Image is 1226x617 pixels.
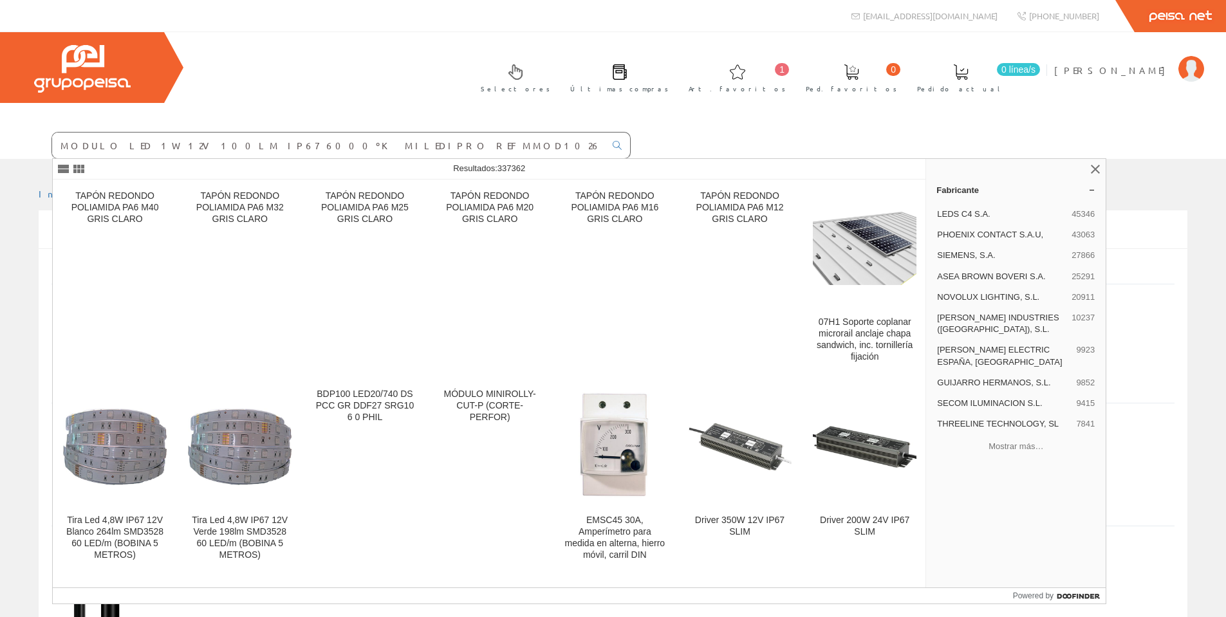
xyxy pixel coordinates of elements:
[937,312,1066,335] span: [PERSON_NAME] INDUSTRIES ([GEOGRAPHIC_DATA]), S.L.
[188,409,292,484] img: Tira Led 4,8W IP67 12V Verde 198lm SMD3528 60 LED/m (BOBINA 5 METROS)
[937,418,1071,430] span: THREELINE TECHNOLOGY, SL
[937,250,1066,261] span: SIEMENS, S.A.
[438,190,542,225] div: TAPÓN REDONDO POLIAMIDA PA6 M20 GRIS CLARO
[813,515,916,538] div: Driver 200W 24V IP67 SLIM
[676,53,792,100] a: 1 Art. favoritos
[813,212,916,285] img: 07H1 Soporte coplanar microrail anclaje chapa sandwich, inc. tornillería fijación
[468,53,557,100] a: Selectores
[453,163,525,173] span: Resultados:
[863,10,998,21] span: [EMAIL_ADDRESS][DOMAIN_NAME]
[188,515,292,561] div: Tira Led 4,8W IP67 12V Verde 198lm SMD3528 60 LED/m (BOBINA 5 METROS)
[1072,208,1095,220] span: 45346
[688,515,792,538] div: Driver 350W 12V IP67 SLIM
[688,190,792,225] div: TAPÓN REDONDO POLIAMIDA PA6 M12 GRIS CLARO
[689,82,786,95] span: Art. favoritos
[678,378,802,576] a: Driver 350W 12V IP67 SLIM Driver 350W 12V IP67 SLIM
[1072,271,1095,282] span: 25291
[178,180,302,378] a: TAPÓN REDONDO POLIAMIDA PA6 M32 GRIS CLARO
[188,190,292,225] div: TAPÓN REDONDO POLIAMIDA PA6 M32 GRIS CLARO
[313,190,416,225] div: TAPÓN REDONDO POLIAMIDA PA6 M25 GRIS CLARO
[428,378,552,576] a: MÓDULO MINIROLLY-CUT-P (CORTE-PERFOR)
[678,180,802,378] a: TAPÓN REDONDO POLIAMIDA PA6 M12 GRIS CLARO
[1072,312,1095,335] span: 10237
[563,515,667,561] div: EMSC45 30A, Amperímetro para medida en alterna, hierro móvil, carril DIN
[557,53,675,100] a: Últimas compras
[937,271,1066,282] span: ASEA BROWN BOVERI S.A.
[688,421,792,472] img: Driver 350W 12V IP67 SLIM
[63,190,167,225] div: TAPÓN REDONDO POLIAMIDA PA6 M40 GRIS CLARO
[497,163,525,173] span: 337362
[553,180,677,378] a: TAPÓN REDONDO POLIAMIDA PA6 M16 GRIS CLARO
[53,180,177,378] a: TAPÓN REDONDO POLIAMIDA PA6 M40 GRIS CLARO
[1076,377,1095,389] span: 9852
[178,378,302,576] a: Tira Led 4,8W IP67 12V Verde 198lm SMD3528 60 LED/m (BOBINA 5 METROS) Tira Led 4,8W IP67 12V Verd...
[563,190,667,225] div: TAPÓN REDONDO POLIAMIDA PA6 M16 GRIS CLARO
[570,82,669,95] span: Últimas compras
[775,63,789,76] span: 1
[1013,588,1106,603] a: Powered by
[926,180,1106,200] a: Fabricante
[1072,250,1095,261] span: 27866
[571,389,658,504] img: EMSC45 30A, Amperímetro para medida en alterna, hierro móvil, carril DIN
[428,180,552,378] a: TAPÓN REDONDO POLIAMIDA PA6 M20 GRIS CLARO
[313,389,416,423] div: BDP100 LED20/740 DS PCC GR DDF27 SRG10 6 0 PHIL
[813,426,916,468] img: Driver 200W 24V IP67 SLIM
[937,229,1066,241] span: PHOENIX CONTACT S.A.U,
[438,389,542,423] div: MÓDULO MINIROLLY-CUT-P (CORTE-PERFOR)
[803,378,927,576] a: Driver 200W 24V IP67 SLIM Driver 200W 24V IP67 SLIM
[937,344,1071,367] span: [PERSON_NAME] ELECTRIC ESPAÑA, [GEOGRAPHIC_DATA]
[34,45,131,93] img: Grupo Peisa
[553,378,677,576] a: EMSC45 30A, Amperímetro para medida en alterna, hierro móvil, carril DIN EMSC45 30A, Amperímetro ...
[302,378,427,576] a: BDP100 LED20/740 DS PCC GR DDF27 SRG10 6 0 PHIL
[53,378,177,576] a: Tira Led 4,8W IP67 12V Blanco 264lm SMD3528 60 LED/m (BOBINA 5 METROS) Tira Led 4,8W IP67 12V Bla...
[302,180,427,378] a: TAPÓN REDONDO POLIAMIDA PA6 M25 GRIS CLARO
[813,317,916,363] div: 07H1 Soporte coplanar microrail anclaje chapa sandwich, inc. tornillería fijación
[63,409,167,484] img: Tira Led 4,8W IP67 12V Blanco 264lm SMD3528 60 LED/m (BOBINA 5 METROS)
[803,180,927,378] a: 07H1 Soporte coplanar microrail anclaje chapa sandwich, inc. tornillería fijación 07H1 Soporte co...
[39,188,93,199] a: Inicio
[52,133,605,158] input: Buscar ...
[886,63,900,76] span: 0
[937,208,1066,220] span: LEDS C4 S.A.
[1029,10,1099,21] span: [PHONE_NUMBER]
[1076,418,1095,430] span: 7841
[1076,398,1095,409] span: 9415
[481,82,550,95] span: Selectores
[1013,590,1054,602] span: Powered by
[937,398,1071,409] span: SECOM ILUMINACION S.L.
[931,436,1101,457] button: Mostrar más…
[1054,53,1204,66] a: [PERSON_NAME]
[1072,229,1095,241] span: 43063
[997,63,1040,76] span: 0 línea/s
[63,515,167,561] div: Tira Led 4,8W IP67 12V Blanco 264lm SMD3528 60 LED/m (BOBINA 5 METROS)
[937,291,1066,303] span: NOVOLUX LIGHTING, S.L.
[1076,344,1095,367] span: 9923
[1054,64,1172,77] span: [PERSON_NAME]
[917,82,1005,95] span: Pedido actual
[51,225,296,240] span: Últimos artículos comprados
[806,82,897,95] span: Ped. favoritos
[937,377,1071,389] span: GUIJARRO HERMANOS, S.L.
[1072,291,1095,303] span: 20911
